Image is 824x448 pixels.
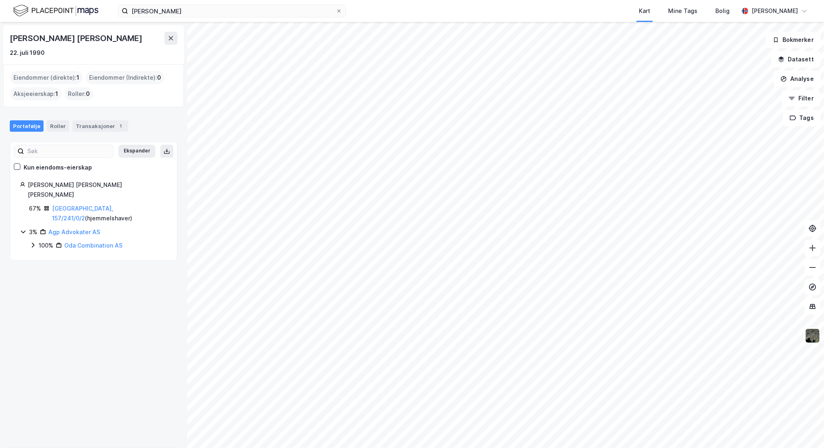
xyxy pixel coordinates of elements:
[783,409,824,448] div: Kontrollprogram for chat
[10,32,144,45] div: [PERSON_NAME] [PERSON_NAME]
[29,227,37,237] div: 3%
[782,90,821,107] button: Filter
[76,73,79,83] span: 1
[24,145,113,157] input: Søk
[128,5,336,17] input: Søk på adresse, matrikkel, gårdeiere, leietakere eller personer
[48,228,100,235] a: Agp Advokater AS
[783,110,821,126] button: Tags
[24,163,92,172] div: Kun eiendoms-eierskap
[47,120,69,132] div: Roller
[10,120,44,132] div: Portefølje
[157,73,161,83] span: 0
[118,145,155,158] button: Ekspander
[805,328,820,344] img: 9k=
[86,71,164,84] div: Eiendommer (Indirekte) :
[117,122,125,130] div: 1
[715,6,730,16] div: Bolig
[39,241,53,250] div: 100%
[10,48,45,58] div: 22. juli 1990
[10,71,83,84] div: Eiendommer (direkte) :
[28,180,167,200] div: [PERSON_NAME] [PERSON_NAME] [PERSON_NAME]
[65,87,93,100] div: Roller :
[13,4,98,18] img: logo.f888ab2527a4732fd821a326f86c7f29.svg
[29,204,41,213] div: 67%
[783,409,824,448] iframe: Chat Widget
[771,51,821,67] button: Datasett
[766,32,821,48] button: Bokmerker
[10,87,61,100] div: Aksjeeierskap :
[668,6,697,16] div: Mine Tags
[52,205,113,222] a: [GEOGRAPHIC_DATA], 157/241/0/2
[72,120,128,132] div: Transaksjoner
[86,89,90,99] span: 0
[64,242,122,249] a: Oda Combination AS
[752,6,798,16] div: [PERSON_NAME]
[774,71,821,87] button: Analyse
[52,204,167,223] div: ( hjemmelshaver )
[639,6,650,16] div: Kart
[55,89,58,99] span: 1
